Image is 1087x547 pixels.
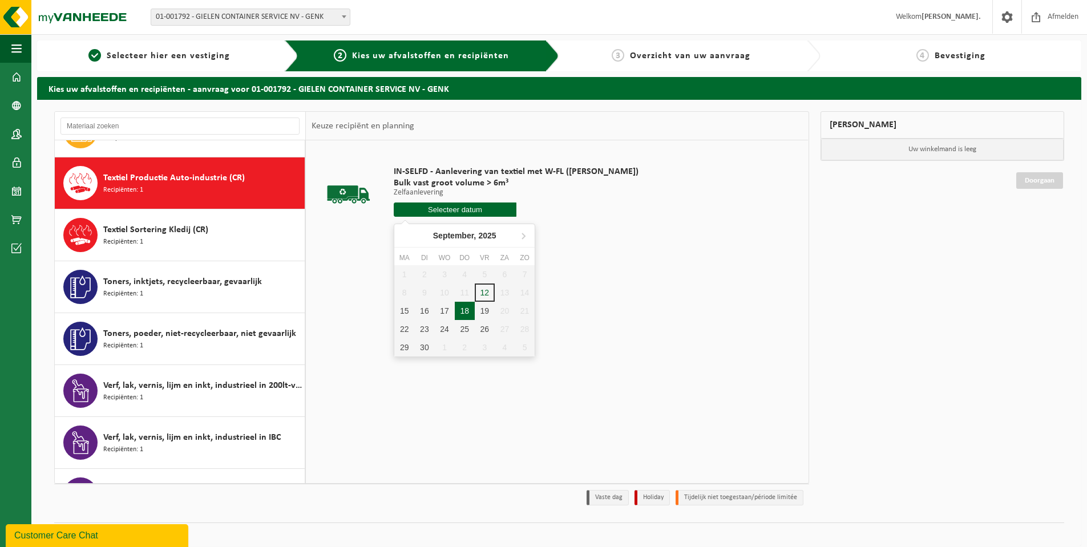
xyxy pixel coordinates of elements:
[455,302,475,320] div: 18
[394,320,414,338] div: 22
[495,252,515,264] div: za
[55,469,305,521] button: Verf, lak, vernis, lijm en inkt, industrieel in kleinverpakking
[414,302,434,320] div: 16
[394,177,639,189] span: Bulk vast groot volume > 6m³
[922,13,981,21] strong: [PERSON_NAME].
[103,341,143,351] span: Recipiënten: 1
[475,283,495,302] div: 12
[478,232,496,240] i: 2025
[434,302,454,320] div: 17
[475,252,495,264] div: vr
[587,490,629,505] li: Vaste dag
[429,226,501,245] div: September,
[821,111,1065,139] div: [PERSON_NAME]
[352,51,509,60] span: Kies uw afvalstoffen en recipiënten
[455,252,475,264] div: do
[475,320,495,338] div: 26
[103,392,143,403] span: Recipiënten: 1
[821,139,1064,160] p: Uw winkelmand is leeg
[455,338,475,356] div: 2
[935,51,985,60] span: Bevestiging
[103,431,281,444] span: Verf, lak, vernis, lijm en inkt, industrieel in IBC
[6,522,191,547] iframe: chat widget
[55,157,305,209] button: Textiel Productie Auto-industrie (CR) Recipiënten: 1
[55,417,305,469] button: Verf, lak, vernis, lijm en inkt, industrieel in IBC Recipiënten: 1
[103,171,245,185] span: Textiel Productie Auto-industrie (CR)
[43,49,276,63] a: 1Selecteer hier een vestiging
[55,209,305,261] button: Textiel Sortering Kledij (CR) Recipiënten: 1
[151,9,350,25] span: 01-001792 - GIELEN CONTAINER SERVICE NV - GENK
[394,202,516,217] input: Selecteer datum
[107,51,230,60] span: Selecteer hier een vestiging
[676,490,803,505] li: Tijdelijk niet toegestaan/période limitée
[434,338,454,356] div: 1
[103,237,143,248] span: Recipiënten: 1
[394,252,414,264] div: ma
[515,252,535,264] div: zo
[434,320,454,338] div: 24
[55,261,305,313] button: Toners, inktjets, recycleerbaar, gevaarlijk Recipiënten: 1
[103,223,208,237] span: Textiel Sortering Kledij (CR)
[612,49,624,62] span: 3
[455,320,475,338] div: 25
[635,490,670,505] li: Holiday
[103,379,302,392] span: Verf, lak, vernis, lijm en inkt, industrieel in 200lt-vat
[88,49,101,62] span: 1
[414,252,434,264] div: di
[394,302,414,320] div: 15
[394,166,639,177] span: IN-SELFD - Aanlevering van textiel met W-FL ([PERSON_NAME])
[394,338,414,356] div: 29
[55,365,305,417] button: Verf, lak, vernis, lijm en inkt, industrieel in 200lt-vat Recipiënten: 1
[916,49,929,62] span: 4
[394,189,639,197] p: Zelfaanlevering
[434,252,454,264] div: wo
[414,338,434,356] div: 30
[103,444,143,455] span: Recipiënten: 1
[334,49,346,62] span: 2
[414,320,434,338] div: 23
[1016,172,1063,189] a: Doorgaan
[103,483,302,496] span: Verf, lak, vernis, lijm en inkt, industrieel in kleinverpakking
[103,185,143,196] span: Recipiënten: 1
[475,338,495,356] div: 3
[306,112,420,140] div: Keuze recipiënt en planning
[103,289,143,299] span: Recipiënten: 1
[630,51,750,60] span: Overzicht van uw aanvraag
[151,9,350,26] span: 01-001792 - GIELEN CONTAINER SERVICE NV - GENK
[103,327,296,341] span: Toners, poeder, niet-recycleerbaar, niet gevaarlijk
[55,313,305,365] button: Toners, poeder, niet-recycleerbaar, niet gevaarlijk Recipiënten: 1
[475,302,495,320] div: 19
[60,117,300,135] input: Materiaal zoeken
[103,275,262,289] span: Toners, inktjets, recycleerbaar, gevaarlijk
[37,77,1081,99] h2: Kies uw afvalstoffen en recipiënten - aanvraag voor 01-001792 - GIELEN CONTAINER SERVICE NV - GENK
